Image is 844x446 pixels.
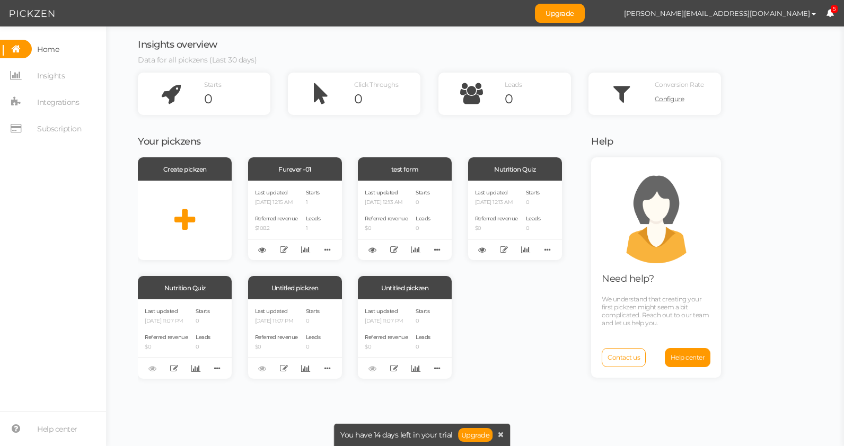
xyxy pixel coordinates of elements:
span: Contact us [608,353,640,361]
div: 0 [354,91,420,107]
p: $0 [255,344,298,351]
span: Referred revenue [475,215,518,222]
div: Untitled pickzen [248,276,342,299]
span: Your pickzens [138,136,201,147]
p: [DATE] 11:07 PM [145,318,188,325]
span: 5 [831,5,838,13]
span: Help [591,136,613,147]
div: Nutrition Quiz [138,276,232,299]
button: [PERSON_NAME][EMAIL_ADDRESS][DOMAIN_NAME] [614,4,826,22]
div: Nutrition Quiz [468,157,562,181]
span: Referred revenue [255,215,298,222]
p: 1 [306,225,321,232]
p: 0 [416,318,430,325]
p: [DATE] 12:13 AM [475,199,518,206]
span: Data for all pickzens (Last 30 days) [138,55,257,65]
span: Starts [306,189,320,196]
p: [DATE] 11:07 PM [255,318,298,325]
span: Starts [416,189,429,196]
span: Need help? [602,273,654,284]
p: $0 [145,344,188,351]
a: Help center [665,348,711,367]
span: Referred revenue [365,215,408,222]
span: Starts [526,189,540,196]
span: Help center [671,353,705,361]
div: 0 [204,91,270,107]
div: 0 [505,91,571,107]
p: [DATE] 12:15 AM [255,199,298,206]
div: Last updated [DATE] 11:07 PM Referred revenue $0 Starts 0 Leads 0 [138,299,232,379]
div: Last updated [DATE] 12:15 AM Referred revenue $108.2 Starts 1 Leads 1 [248,181,342,260]
p: $0 [365,225,408,232]
p: 0 [526,199,541,206]
span: Last updated [475,189,508,196]
span: Leads [416,215,430,222]
p: 0 [196,318,210,325]
p: $0 [365,344,408,351]
span: Help center [37,421,77,438]
p: [DATE] 11:07 PM [365,318,408,325]
span: Referred revenue [365,334,408,341]
div: Last updated [DATE] 11:07 PM Referred revenue $0 Starts 0 Leads 0 [358,299,452,379]
span: Home [37,41,59,58]
a: Configure [655,91,721,107]
span: Last updated [255,189,288,196]
span: Last updated [145,308,178,315]
span: Configure [655,95,684,103]
p: 0 [196,344,210,351]
p: 0 [416,225,430,232]
span: Last updated [365,189,398,196]
span: Referred revenue [145,334,188,341]
div: test form [358,157,452,181]
p: [DATE] 12:13 AM [365,199,408,206]
span: Last updated [365,308,398,315]
p: 0 [306,318,321,325]
div: Last updated [DATE] 12:13 AM Referred revenue $0 Starts 0 Leads 0 [468,181,562,260]
span: Leads [196,334,210,341]
span: Integrations [37,94,79,111]
p: $108.2 [255,225,298,232]
span: We understand that creating your first pickzen might seem a bit complicated. Reach out to our tea... [602,295,709,327]
span: [PERSON_NAME][EMAIL_ADDRESS][DOMAIN_NAME] [624,9,810,17]
span: Starts [416,308,429,315]
div: Untitled pickzen [358,276,452,299]
span: Insights overview [138,39,217,50]
span: Leads [526,215,541,222]
img: support.png [609,168,704,263]
p: 0 [526,225,541,232]
span: Last updated [255,308,288,315]
span: Subscription [37,120,81,137]
p: 0 [416,199,430,206]
span: Leads [505,81,522,88]
span: Leads [306,334,321,341]
p: 0 [306,344,321,351]
span: Click Throughs [354,81,398,88]
span: Conversion Rate [655,81,704,88]
p: $0 [475,225,518,232]
span: Create pickzen [163,165,207,173]
span: Starts [306,308,320,315]
p: 1 [306,199,321,206]
img: 0f89b77e1f8de0a8c70df4683e3cf21a [595,4,614,23]
span: Starts [196,308,209,315]
div: Last updated [DATE] 11:07 PM Referred revenue $0 Starts 0 Leads 0 [248,299,342,379]
span: Starts [204,81,221,88]
p: 0 [416,344,430,351]
span: Leads [306,215,321,222]
span: Referred revenue [255,334,298,341]
span: Insights [37,67,65,84]
div: Furever -01 [248,157,342,181]
a: Upgrade [535,4,585,23]
a: Upgrade [458,428,493,442]
span: Leads [416,334,430,341]
img: Pickzen logo [10,7,55,20]
div: Last updated [DATE] 12:13 AM Referred revenue $0 Starts 0 Leads 0 [358,181,452,260]
span: You have 14 days left in your trial [340,431,453,439]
